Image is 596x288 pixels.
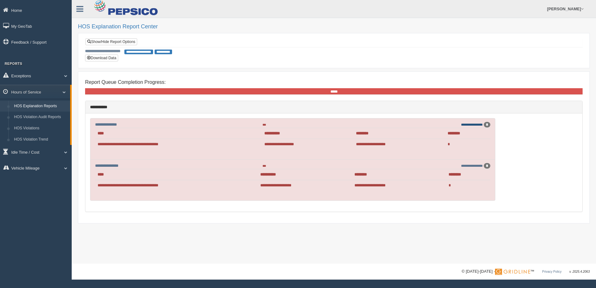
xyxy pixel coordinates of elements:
[78,24,590,30] h2: HOS Explanation Report Center
[11,112,70,123] a: HOS Violation Audit Reports
[11,101,70,112] a: HOS Explanation Reports
[85,38,137,45] a: Show/Hide Report Options
[570,270,590,273] span: v. 2025.4.2063
[11,134,70,145] a: HOS Violation Trend
[85,79,583,85] h4: Report Queue Completion Progress:
[495,269,530,275] img: Gridline
[85,55,118,61] button: Download Data
[542,270,561,273] a: Privacy Policy
[11,123,70,134] a: HOS Violations
[462,268,590,275] div: © [DATE]-[DATE] - ™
